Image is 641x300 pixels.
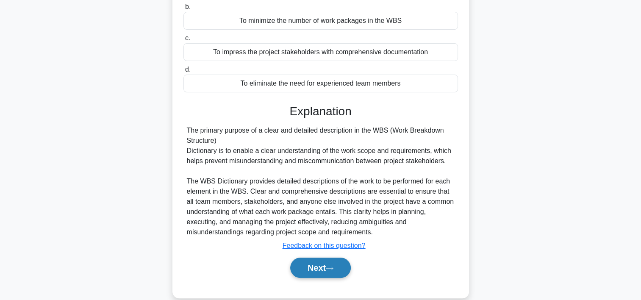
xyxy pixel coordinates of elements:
[185,3,191,10] span: b.
[185,66,191,73] span: d.
[185,34,190,42] span: c.
[183,43,458,61] div: To impress the project stakeholders with comprehensive documentation
[183,75,458,92] div: To eliminate the need for experienced team members
[283,242,366,249] a: Feedback on this question?
[187,125,455,237] div: The primary purpose of a clear and detailed description in the WBS (Work Breakdown Structure) Dic...
[290,258,351,278] button: Next
[189,104,453,119] h3: Explanation
[183,12,458,30] div: To minimize the number of work packages in the WBS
